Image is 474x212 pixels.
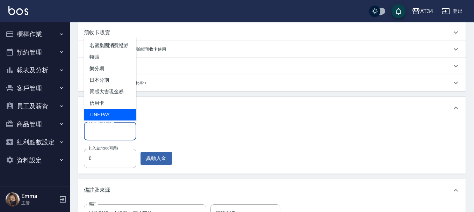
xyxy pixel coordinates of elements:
span: 信用卡 [84,97,136,109]
div: AT34 [420,7,433,16]
button: 異動入金 [141,152,172,165]
button: 登出 [439,5,466,18]
button: 客戶管理 [3,79,67,97]
img: Logo [8,6,28,15]
p: 預收卡販賣 [84,29,110,36]
button: 紅利點數設定 [3,133,67,151]
div: 預收卡販賣 [78,24,466,41]
span: 質感大吉現金券 [84,86,136,97]
div: 會員卡銷售 [78,58,466,74]
label: 備註 [89,201,96,206]
p: 主管 [21,200,57,206]
div: 其他付款方式 [78,97,466,119]
button: 預約管理 [3,43,67,61]
div: 使用預收卡編輯訂單不得編輯預收卡使用 [78,41,466,58]
span: 轉賬 [84,51,136,63]
button: 櫃檯作業 [3,25,67,43]
span: 日本分期 [84,74,136,86]
p: 編輯訂單不得編輯預收卡使用 [112,46,166,53]
span: 樂分期 [84,63,136,74]
h5: Emma [21,193,57,200]
button: 報表及分析 [3,61,67,79]
span: 名留集團消費禮券 [84,40,136,51]
span: LINE PAY [84,109,136,120]
p: 備註及來源 [84,187,110,194]
span: 換算比率: 1 [129,81,146,85]
div: 紅利點數剩餘點數: 0換算比率: 1 [78,74,466,91]
button: AT34 [409,4,436,19]
label: 扣入金(1200可用) [89,146,118,151]
button: 員工及薪資 [3,97,67,115]
div: 備註及來源 [78,179,466,202]
button: save [392,4,405,18]
button: 資料設定 [3,151,67,169]
img: Person [6,192,20,206]
button: 商品管理 [3,115,67,133]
